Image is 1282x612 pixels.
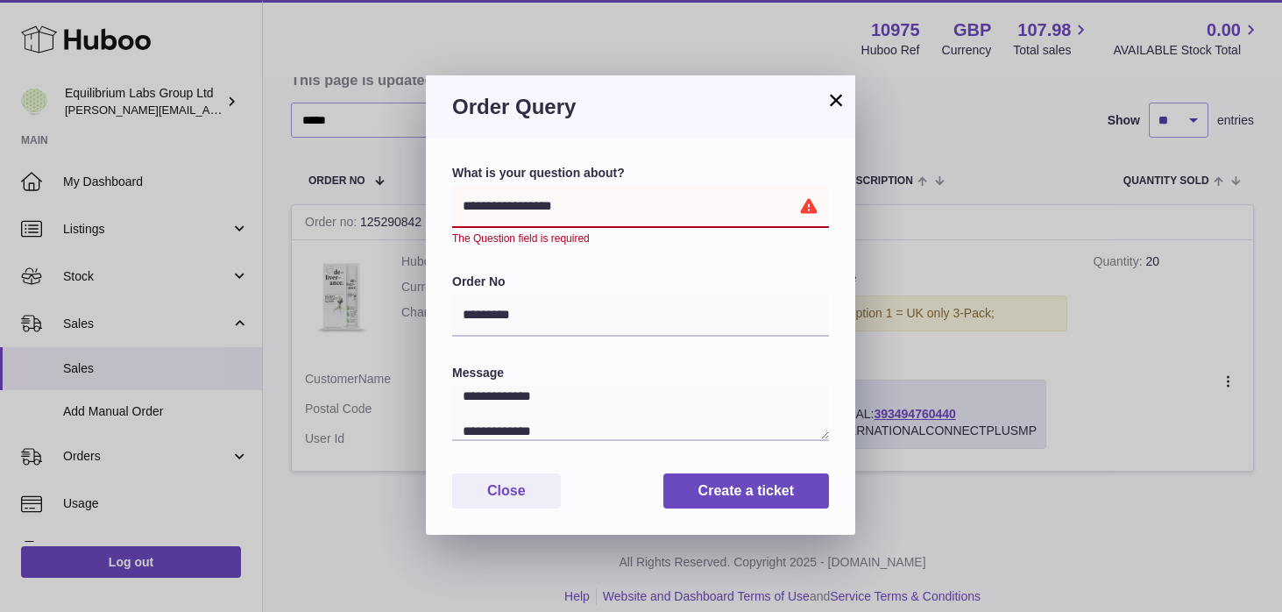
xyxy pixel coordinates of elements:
label: Order No [452,274,829,290]
button: × [825,89,846,110]
div: The Question field is required [452,231,829,246]
button: Create a ticket [663,473,829,509]
label: What is your question about? [452,165,829,181]
button: Close [452,473,561,509]
label: Message [452,365,829,381]
h3: Order Query [452,93,829,121]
